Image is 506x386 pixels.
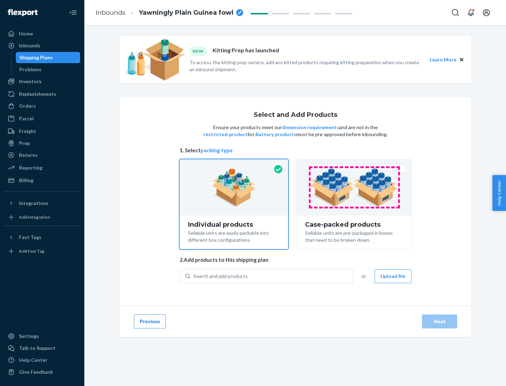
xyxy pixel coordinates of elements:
a: Prep [4,138,80,149]
a: Problems [16,64,80,75]
div: Case-packed products [305,221,403,228]
a: Inventory [4,76,80,87]
button: Integrations [4,198,80,209]
h1: Select and Add Products [254,112,337,119]
img: case-pack.59cecea509d18c883b923b81aeac6d0b.png [310,168,398,207]
a: Shipping Plans [16,52,80,63]
div: Individual products [188,221,280,228]
div: Add Fast Tag [19,248,44,254]
div: Give Feedback [19,368,53,375]
button: Close Navigation [66,6,80,20]
div: Sellable units are pre-packaged in boxes that need to be broken down. [305,228,403,244]
span: Yawningly Plain Guinea fowl [139,8,233,18]
a: Help Center [4,354,80,366]
button: Open account menu [479,6,493,20]
button: Open Search Box [448,6,462,20]
a: Returns [4,149,80,161]
button: Help Center [492,175,506,211]
a: Orders [4,100,80,112]
a: Add Integration [4,212,80,223]
button: Learn More [430,56,456,64]
div: Shipping Plans [19,54,53,61]
a: Talk to Support [4,342,80,354]
div: Settings [19,333,39,340]
div: Search and add products [193,273,248,280]
a: Inbounds [96,9,125,16]
button: Fast Tags [4,232,80,243]
div: Home [19,30,33,37]
a: Billing [4,175,80,186]
ol: breadcrumbs [90,2,249,23]
a: Home [4,28,80,39]
button: Battery products [255,131,296,138]
a: Replenishments [4,88,80,100]
button: Open notifications [464,6,478,20]
div: Inventory [19,78,41,85]
button: Close [458,56,466,64]
div: Problems [19,66,41,73]
button: Upload file [375,269,411,283]
div: Reporting [19,164,43,171]
img: individual-pack.facf35554cb0f1810c75b2bd6df2d64e.png [212,168,256,207]
a: Add Fast Tag [4,246,80,257]
div: Help Center [19,357,47,364]
div: NEW [189,46,207,56]
button: Next [422,314,457,328]
div: Talk to Support [19,345,56,352]
div: Parcel [19,115,34,122]
div: Add Integration [19,214,50,220]
div: Sellable units are easily packable into different box configurations. [188,228,280,244]
div: Fast Tags [19,234,41,241]
a: Settings [4,331,80,342]
span: 1. Select [180,147,411,154]
div: Freight [19,128,36,135]
a: Parcel [4,113,80,124]
span: or [362,273,366,280]
div: Returns [19,152,38,159]
span: 2. Add products to this shipping plan [180,256,411,264]
div: Orders [19,102,36,109]
img: Flexport logo [8,9,38,16]
button: packing type [201,147,233,154]
button: Give Feedback [4,366,80,378]
div: Next [428,318,451,325]
div: Inbounds [19,42,40,49]
a: Reporting [4,162,80,173]
div: Replenishments [19,91,56,98]
p: To access the kitting prep service, add any kitted products requiring kitting preparation when yo... [189,59,423,73]
button: dimension requirements [282,124,339,131]
button: Previous [134,314,166,328]
p: Kitting Prep has launched [213,46,279,56]
a: Freight [4,126,80,137]
div: Integrations [19,200,48,207]
div: Billing [19,177,33,184]
button: restricted product [203,131,248,138]
a: Inbounds [4,40,80,51]
p: Ensure your products meet our and are not in the list. must be pre-approved before inbounding. [203,124,388,138]
div: Prep [19,140,30,147]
